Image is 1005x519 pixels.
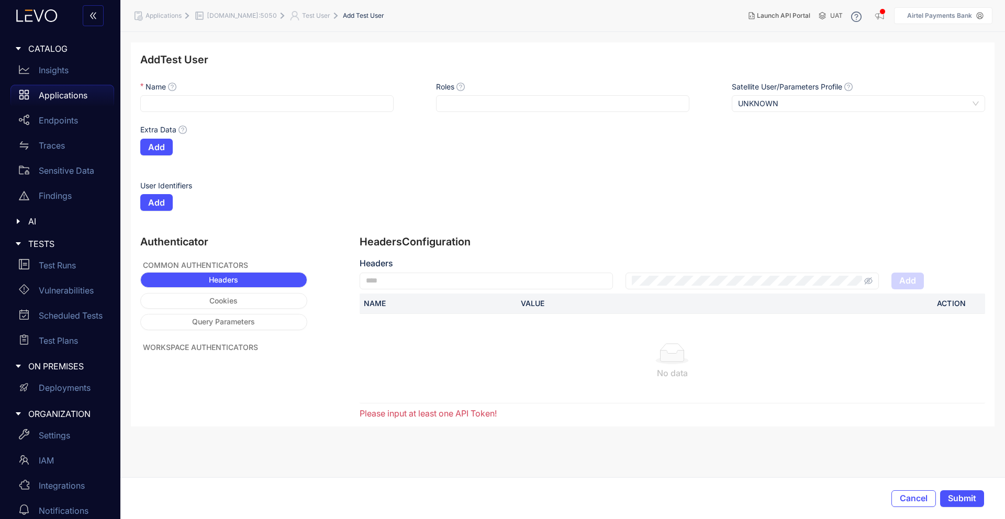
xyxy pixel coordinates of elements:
div: AI [6,210,114,232]
button: Launch API Portal [740,7,819,24]
span: warning [19,190,29,201]
th: Value [517,294,933,314]
div: No data [368,368,977,378]
span: question-circle [168,83,176,91]
label: User Identifiers [140,182,192,190]
div: TESTS [6,233,114,255]
span: Cancel [900,493,928,503]
label: Extra Data [140,126,187,134]
label: Name [140,83,176,91]
span: question-circle [178,126,187,134]
p: IAM [39,456,54,465]
span: caret-right [15,410,22,418]
p: Test Plans [39,336,78,345]
span: caret-right [15,363,22,370]
p: Settings [39,431,70,440]
a: Insights [10,60,114,85]
p: Applications [39,91,87,100]
span: team [19,455,29,465]
p: Test Runs [39,261,76,270]
span: swap [19,140,29,151]
span: [DOMAIN_NAME]:5050 [207,12,277,19]
span: caret-right [15,218,22,225]
button: Add [891,273,924,289]
span: user [289,10,302,21]
span: Submit [948,493,976,503]
p: Add Test User [140,49,208,71]
span: caret-right [15,45,22,52]
a: Traces [10,135,114,160]
span: Applications [146,12,182,19]
p: Sensitive Data [39,166,94,175]
div: ORGANIZATION [6,403,114,425]
p: Traces [39,141,65,150]
span: eye-invisible [864,277,873,285]
span: Add Test User [343,12,384,19]
input: Name [140,95,394,112]
span: caret-right [15,240,22,247]
span: TESTS [28,239,106,249]
span: Add [148,198,165,207]
p: Authenticator [140,236,349,248]
a: IAM [10,450,114,475]
div: Please input at least one API Token! [360,409,986,418]
button: Add [140,194,173,211]
span: Query Parameters [192,318,255,326]
span: Headers [209,276,238,284]
span: AI [28,217,106,226]
span: CATALOG [28,44,106,53]
span: UAT [830,12,843,19]
a: Findings [10,185,114,210]
button: Cookies [140,293,307,309]
button: Submit [940,490,984,507]
span: Add [148,142,165,152]
label: Satellite User/Parameters Profile [732,83,853,91]
button: Add [140,139,173,155]
th: Action [933,294,985,314]
button: Cancel [891,490,936,507]
p: Notifications [39,506,88,515]
span: question-circle [844,83,853,91]
div: ON PREMISES [6,355,114,377]
span: ORGANIZATION [28,409,106,419]
div: Common Authenticators [143,261,347,269]
p: Airtel Payments Bank [907,12,972,19]
a: Scheduled Tests [10,305,114,330]
span: Cookies [209,297,238,305]
p: Headers Configuration [360,236,986,248]
a: Applications [10,85,114,110]
div: Workspace Authenticators [143,343,347,352]
span: Launch API Portal [757,12,810,19]
span: ON PREMISES [28,362,106,371]
p: Deployments [39,383,91,392]
h4: Headers [360,258,986,268]
label: Roles [436,83,465,91]
div: CATALOG [6,38,114,60]
a: Integrations [10,475,114,500]
input: Roles [442,98,444,109]
a: Sensitive Data [10,160,114,185]
a: Endpoints [10,110,114,135]
button: Query Parameters [140,314,307,330]
p: Insights [39,65,69,75]
p: Findings [39,191,72,200]
a: Vulnerabilities [10,280,114,305]
span: UNKNOWN [738,96,979,111]
a: Settings [10,425,114,450]
a: Deployments [10,378,114,403]
p: Scheduled Tests [39,311,103,320]
button: Headers [140,272,307,288]
span: Test User [302,12,330,19]
p: Vulnerabilities [39,286,94,295]
a: Test Plans [10,330,114,355]
p: Integrations [39,481,85,490]
span: question-circle [456,83,465,91]
a: Test Runs [10,255,114,280]
button: double-left [83,5,104,26]
th: Name [360,294,517,314]
span: double-left [89,12,97,21]
p: Endpoints [39,116,78,125]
